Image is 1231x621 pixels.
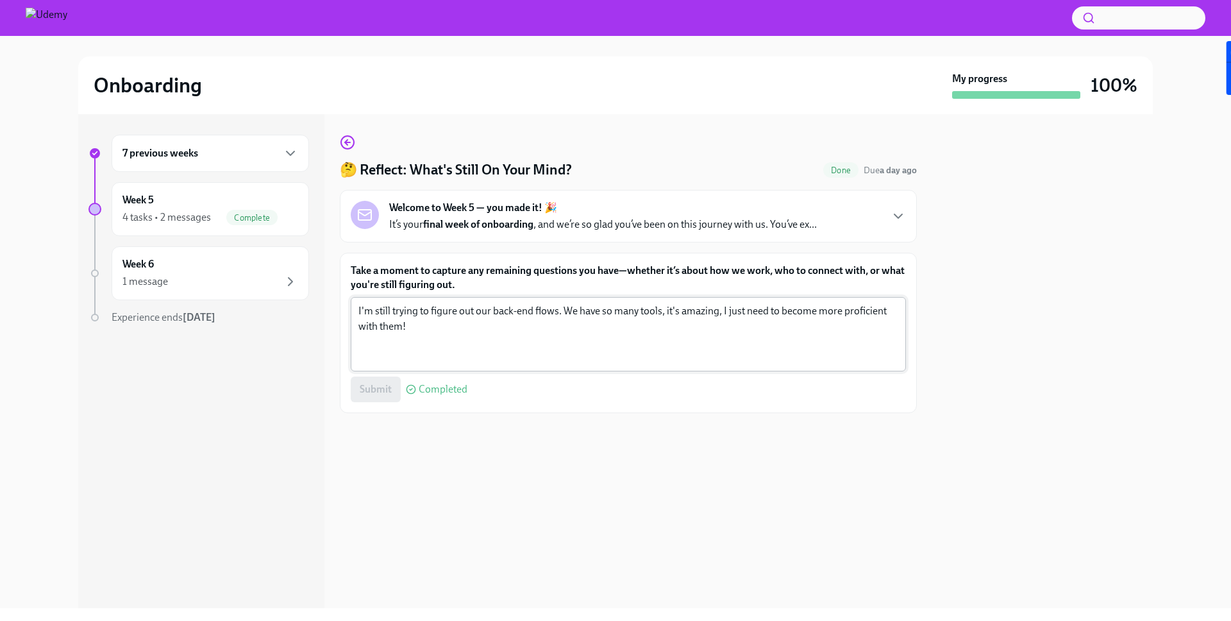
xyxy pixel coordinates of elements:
h6: Week 6 [122,257,154,271]
span: August 16th, 2025 09:00 [864,164,917,176]
h3: 100% [1091,74,1137,97]
strong: a day ago [880,165,917,176]
textarea: I'm still trying to figure out our back-end flows. We have so many tools, it's amazing, I just ne... [358,303,898,365]
span: Completed [419,384,467,395]
a: Week 61 message [88,246,309,300]
img: Udemy [26,8,67,28]
span: Done [823,166,858,175]
span: Complete [226,213,278,223]
label: Take a moment to capture any remaining questions you have—whether it’s about how we work, who to ... [351,264,906,292]
h6: Week 5 [122,193,154,207]
strong: My progress [952,72,1007,86]
strong: final week of onboarding [423,218,533,230]
div: 4 tasks • 2 messages [122,210,211,225]
div: 1 message [122,275,168,289]
span: Due [864,165,917,176]
strong: [DATE] [183,311,215,323]
h4: 🤔 Reflect: What's Still On Your Mind? [340,160,572,180]
h6: 7 previous weeks [122,146,198,160]
span: Experience ends [112,311,215,323]
strong: Welcome to Week 5 — you made it! 🎉 [389,201,557,215]
p: It’s your , and we’re so glad you’ve been on this journey with us. You’ve ex... [389,217,817,232]
div: 7 previous weeks [112,135,309,172]
h2: Onboarding [94,72,202,98]
a: Week 54 tasks • 2 messagesComplete [88,182,309,236]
